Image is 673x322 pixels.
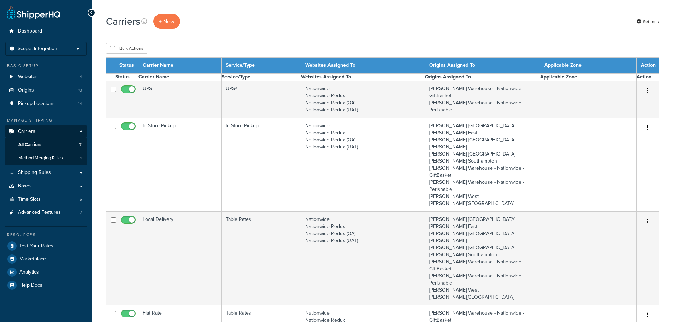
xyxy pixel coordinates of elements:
td: UPS [138,81,222,118]
li: Pickup Locations [5,97,87,110]
th: Applicable Zone [540,74,636,81]
td: [PERSON_NAME] [GEOGRAPHIC_DATA] [PERSON_NAME] East [PERSON_NAME] [GEOGRAPHIC_DATA][PERSON_NAME] [... [425,118,540,212]
th: Service/Type [222,58,301,74]
span: 5 [79,197,82,203]
a: Test Your Rates [5,240,87,252]
th: Origins Assigned To [425,74,540,81]
a: Boxes [5,180,87,193]
li: Origins [5,84,87,97]
td: In-Store Pickup [222,118,301,212]
span: Pickup Locations [18,101,55,107]
td: Nationwide Nationwide Redux Nationwide Redux (QA) Nationwide Redux (UAT) [301,118,425,212]
th: Action [637,74,659,81]
span: Analytics [19,269,39,275]
th: Applicable Zone [540,58,636,74]
a: Time Slots 5 [5,193,87,206]
a: Websites 4 [5,70,87,83]
a: Advanced Features 7 [5,206,87,219]
td: [PERSON_NAME] [GEOGRAPHIC_DATA] [PERSON_NAME] East [PERSON_NAME] [GEOGRAPHIC_DATA][PERSON_NAME] [... [425,212,540,305]
li: Method Merging Rules [5,152,87,165]
li: Websites [5,70,87,83]
td: UPS® [222,81,301,118]
th: Origins Assigned To [425,58,540,74]
th: Websites Assigned To [301,74,425,81]
span: 4 [79,74,82,80]
span: Time Slots [18,197,41,203]
span: 14 [78,101,82,107]
a: Dashboard [5,25,87,38]
div: Manage Shipping [5,117,87,123]
span: 1 [80,155,82,161]
span: Boxes [18,183,32,189]
div: Basic Setup [5,63,87,69]
h1: Carriers [106,14,140,28]
span: Method Merging Rules [18,155,63,161]
td: Nationwide Nationwide Redux Nationwide Redux (QA) Nationwide Redux (UAT) [301,81,425,118]
span: Dashboard [18,28,42,34]
span: 7 [79,142,82,148]
th: Service/Type [222,74,301,81]
td: Table Rates [222,212,301,305]
span: 7 [80,210,82,216]
a: Analytics [5,266,87,279]
td: Local Delivery [138,212,222,305]
span: Advanced Features [18,210,61,216]
a: Marketplace [5,253,87,265]
a: Method Merging Rules 1 [5,152,87,165]
span: Test Your Rates [19,243,53,249]
a: Origins 10 [5,84,87,97]
td: In-Store Pickup [138,118,222,212]
td: [PERSON_NAME] Warehouse - Nationwide - GiftBasket [PERSON_NAME] Warehouse - Nationwide - Perishable [425,81,540,118]
span: Shipping Rules [18,170,51,176]
li: All Carriers [5,138,87,151]
th: Carrier Name [138,58,222,74]
a: ShipperHQ Home [7,5,60,19]
th: Carrier Name [138,74,222,81]
span: All Carriers [18,142,41,148]
a: + New [153,14,180,29]
span: Marketplace [19,256,46,262]
li: Advanced Features [5,206,87,219]
span: Scope: Integration [18,46,57,52]
li: Carriers [5,125,87,165]
span: Origins [18,87,34,93]
span: 10 [78,87,82,93]
a: Shipping Rules [5,166,87,179]
a: Settings [637,17,659,27]
li: Time Slots [5,193,87,206]
div: Resources [5,232,87,238]
th: Status [115,58,138,74]
span: Websites [18,74,38,80]
a: All Carriers 7 [5,138,87,151]
td: Nationwide Nationwide Redux Nationwide Redux (QA) Nationwide Redux (UAT) [301,212,425,305]
th: Status [115,74,138,81]
a: Carriers [5,125,87,138]
a: Pickup Locations 14 [5,97,87,110]
th: Action [637,58,659,74]
button: Bulk Actions [106,43,147,54]
span: Help Docs [19,282,42,288]
span: Carriers [18,129,35,135]
th: Websites Assigned To [301,58,425,74]
a: Help Docs [5,279,87,292]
